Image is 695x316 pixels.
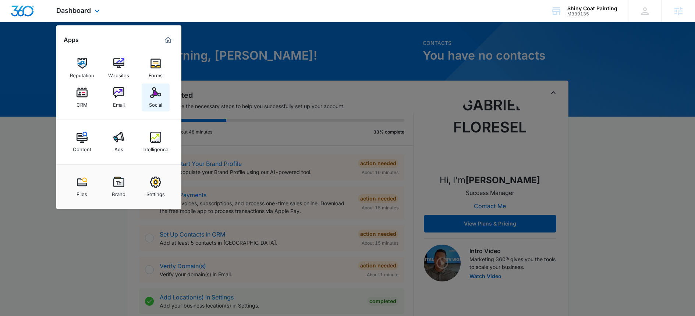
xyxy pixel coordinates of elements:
[142,173,170,201] a: Settings
[142,128,170,156] a: Intelligence
[68,84,96,111] a: CRM
[105,173,133,201] a: Brand
[142,143,169,152] div: Intelligence
[12,19,18,25] img: website_grey.svg
[149,98,162,108] div: Social
[68,173,96,201] a: Files
[73,43,79,49] img: tab_keywords_by_traffic_grey.svg
[77,98,88,108] div: CRM
[105,54,133,82] a: Websites
[81,43,124,48] div: Keywords by Traffic
[142,54,170,82] a: Forms
[567,11,617,17] div: account id
[68,54,96,82] a: Reputation
[20,43,26,49] img: tab_domain_overview_orange.svg
[68,128,96,156] a: Content
[105,128,133,156] a: Ads
[56,7,91,14] span: Dashboard
[567,6,617,11] div: account name
[114,143,123,152] div: Ads
[21,12,36,18] div: v 4.0.25
[77,188,87,197] div: Files
[149,69,163,78] div: Forms
[108,69,129,78] div: Websites
[73,143,91,152] div: Content
[28,43,66,48] div: Domain Overview
[105,84,133,111] a: Email
[64,36,79,43] h2: Apps
[70,69,94,78] div: Reputation
[12,12,18,18] img: logo_orange.svg
[112,188,125,197] div: Brand
[19,19,81,25] div: Domain: [DOMAIN_NAME]
[162,34,174,46] a: Marketing 360® Dashboard
[142,84,170,111] a: Social
[146,188,165,197] div: Settings
[113,98,125,108] div: Email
